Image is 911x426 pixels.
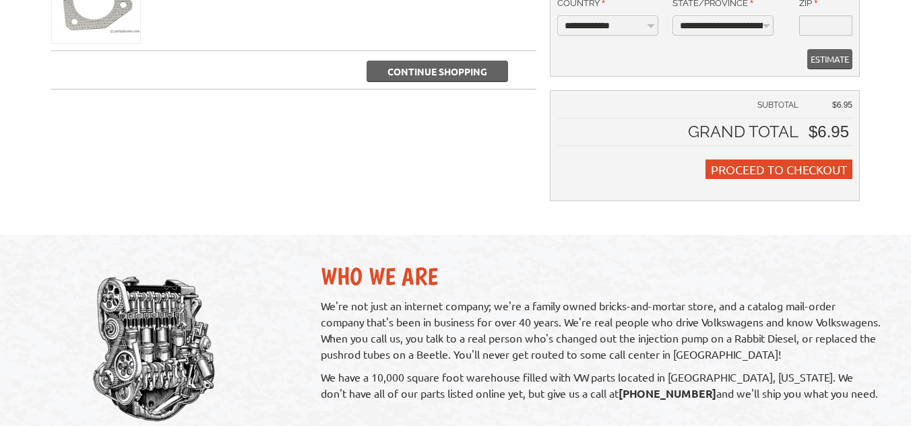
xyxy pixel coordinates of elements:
strong: Grand Total [688,122,798,141]
span: Continue Shopping [387,65,487,77]
h2: Who We Are [321,262,881,291]
p: We have a 10,000 square foot warehouse filled with VW parts located in [GEOGRAPHIC_DATA], [US_STA... [321,369,881,402]
button: Continue Shopping [367,61,508,82]
span: $6.95 [832,100,852,110]
span: Proceed to Checkout [711,162,847,176]
td: Subtotal [557,98,805,118]
button: Estimate [807,49,852,69]
p: We're not just an internet company; we're a family owned bricks-and-mortar store, and a catalog m... [321,297,881,362]
span: $6.95 [809,122,849,141]
button: Proceed to Checkout [705,159,852,179]
span: Estimate [811,49,849,69]
strong: [PHONE_NUMBER] [619,386,716,400]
